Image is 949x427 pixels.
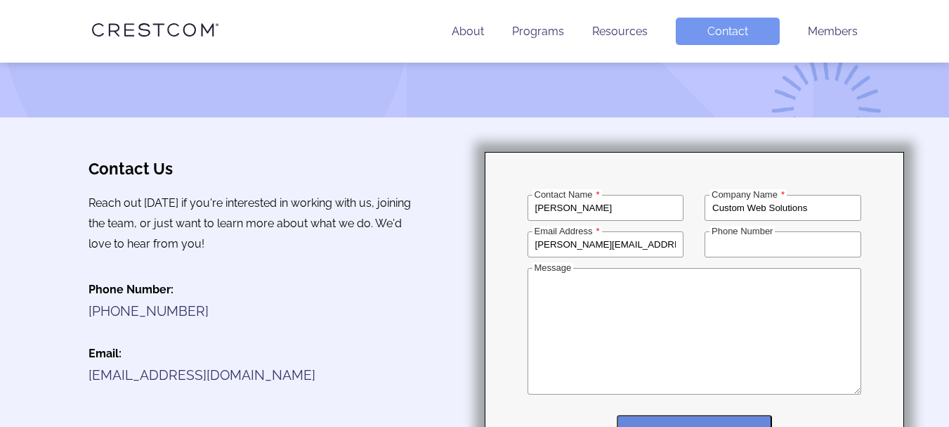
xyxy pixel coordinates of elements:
[709,189,787,200] label: Company Name
[808,25,858,38] a: Members
[709,226,775,236] label: Phone Number
[532,262,574,273] label: Message
[532,189,602,200] label: Contact Name
[532,226,602,236] label: Email Address
[89,160,422,178] h3: Contact Us
[592,25,648,38] a: Resources
[676,18,780,45] a: Contact
[89,367,315,383] a: [EMAIL_ADDRESS][DOMAIN_NAME]
[89,193,422,254] p: Reach out [DATE] if you're interested in working with us, joining the team, or just want to learn...
[89,347,422,360] h4: Email:
[89,283,422,296] h4: Phone Number:
[452,25,484,38] a: About
[89,303,209,319] a: [PHONE_NUMBER]
[512,25,564,38] a: Programs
